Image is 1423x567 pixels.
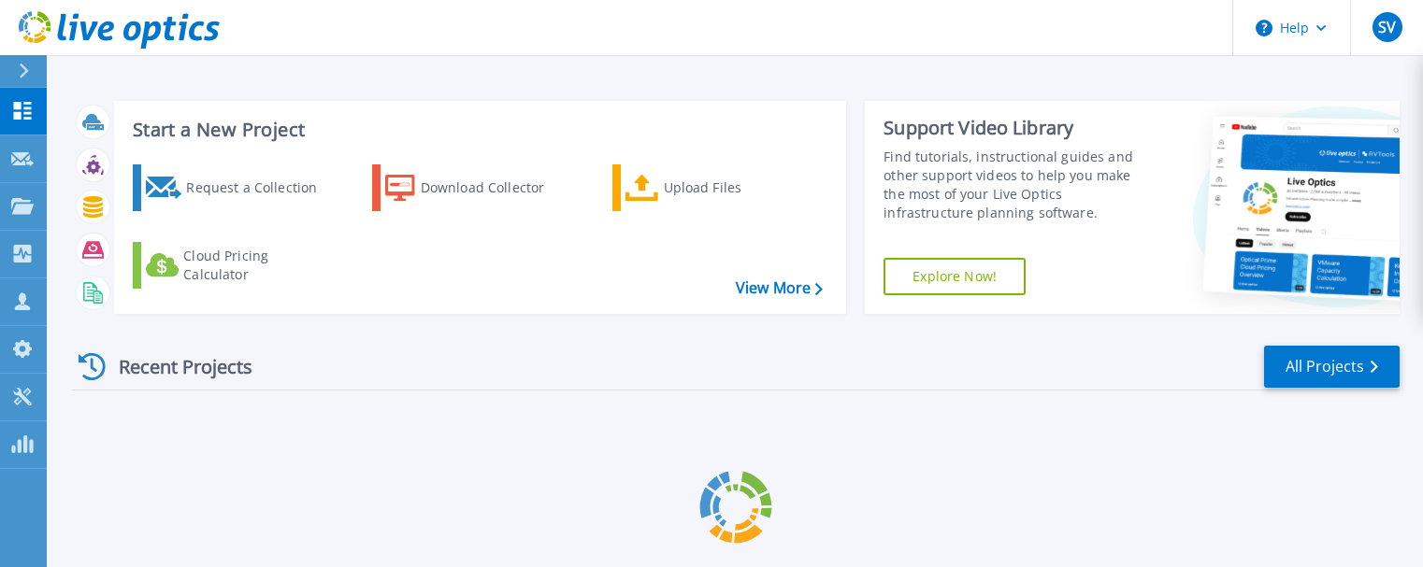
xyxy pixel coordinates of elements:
[884,258,1026,295] a: Explore Now!
[664,169,813,206] div: Upload Files
[1264,346,1400,388] a: All Projects
[72,344,278,390] div: Recent Projects
[183,247,333,284] div: Cloud Pricing Calculator
[133,164,341,211] a: Request a Collection
[884,148,1152,222] div: Find tutorials, instructional guides and other support videos to help you make the most of your L...
[884,116,1152,140] div: Support Video Library
[372,164,581,211] a: Download Collector
[421,169,570,206] div: Download Collector
[133,242,341,289] a: Cloud Pricing Calculator
[186,169,336,206] div: Request a Collection
[133,120,822,140] h3: Start a New Project
[736,279,823,297] a: View More
[1378,20,1396,35] span: SV
[612,164,821,211] a: Upload Files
